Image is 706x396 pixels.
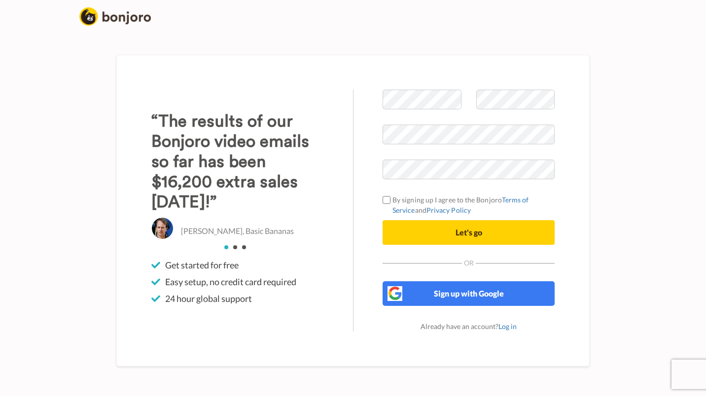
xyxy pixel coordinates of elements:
img: Christo Hall, Basic Bananas [151,217,174,239]
span: Sign up with Google [434,289,504,298]
a: Log in [498,322,517,330]
h3: “The results of our Bonjoro video emails so far has been $16,200 extra sales [DATE]!” [151,111,323,212]
button: Let's go [383,220,555,245]
a: Privacy Policy [426,206,471,214]
span: Or [462,260,476,266]
span: Get started for free [165,259,239,271]
input: By signing up I agree to the BonjoroTerms of ServiceandPrivacy Policy [383,196,390,204]
span: Already have an account? [421,322,517,330]
a: Terms of Service [392,196,529,214]
label: By signing up I agree to the Bonjoro and [383,195,555,215]
span: 24 hour global support [165,293,252,304]
img: logo_full.png [79,7,151,26]
span: Let's go [456,228,482,237]
p: [PERSON_NAME], Basic Bananas [181,226,294,237]
span: Easy setup, no credit card required [165,276,296,288]
button: Sign up with Google [383,281,555,306]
